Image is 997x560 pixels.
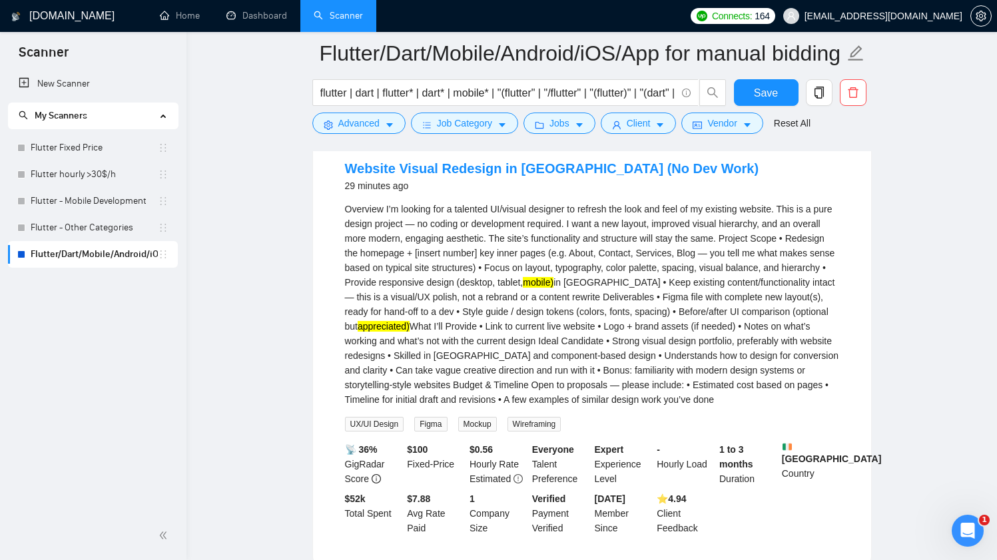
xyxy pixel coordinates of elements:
[437,116,492,131] span: Job Category
[806,79,832,106] button: copy
[847,45,864,62] span: edit
[470,473,511,484] span: Estimated
[345,444,378,455] b: 📡 36%
[755,9,769,23] span: 164
[320,37,844,70] input: Scanner name...
[654,442,717,486] div: Hourly Load
[699,79,726,106] button: search
[158,169,168,180] span: holder
[345,417,404,431] span: UX/UI Design
[549,116,569,131] span: Jobs
[513,474,523,483] span: exclamation-circle
[712,9,752,23] span: Connects:
[654,491,717,535] div: Client Feedback
[523,113,595,134] button: folderJobscaret-down
[345,161,759,176] a: Website Visual Redesign in [GEOGRAPHIC_DATA] (No Dev Work)
[320,85,676,101] input: Search Freelance Jobs...
[414,417,447,431] span: Figma
[159,529,172,542] span: double-left
[734,79,799,106] button: Save
[8,135,178,161] li: Flutter Fixed Price
[31,241,158,268] a: Flutter/Dart/Mobile/Android/iOS/App for manual bidding
[458,417,497,431] span: Mockup
[8,214,178,241] li: Flutter - Other Categories
[342,491,405,535] div: Total Spent
[8,188,178,214] li: Flutter - Mobile Development
[840,87,866,99] span: delete
[971,11,991,21] span: setting
[595,493,625,504] b: [DATE]
[532,444,574,455] b: Everyone
[595,444,624,455] b: Expert
[31,214,158,241] a: Flutter - Other Categories
[404,442,467,486] div: Fixed-Price
[529,442,592,486] div: Talent Preference
[657,444,660,455] b: -
[970,11,992,21] a: setting
[470,444,493,455] b: $ 0.56
[158,142,168,153] span: holder
[358,321,410,332] mark: appreciated)
[8,161,178,188] li: Flutter hourly >30$/h
[31,135,158,161] a: Flutter Fixed Price
[523,277,553,288] mark: mobile)
[345,493,366,504] b: $ 52k
[158,222,168,233] span: holder
[19,71,167,97] a: New Scanner
[970,5,992,27] button: setting
[160,10,200,21] a: homeHome
[612,120,621,130] span: user
[407,493,430,504] b: $7.88
[681,113,763,134] button: idcardVendorcaret-down
[404,491,467,535] div: Avg Rate Paid
[19,110,87,121] span: My Scanners
[693,120,702,130] span: idcard
[345,178,759,194] div: 29 minutes ago
[372,474,381,483] span: info-circle
[8,71,178,97] li: New Scanner
[467,442,529,486] div: Hourly Rate
[11,6,21,27] img: logo
[743,120,752,130] span: caret-down
[312,113,406,134] button: settingAdvancedcaret-down
[342,442,405,486] div: GigRadar Score
[783,442,792,451] img: 🇮🇪
[498,120,507,130] span: caret-down
[707,116,737,131] span: Vendor
[655,120,665,130] span: caret-down
[535,120,544,130] span: folder
[592,491,655,535] div: Member Since
[31,188,158,214] a: Flutter - Mobile Development
[345,202,839,407] div: Overview I’m looking for a talented UI/visual designer to refresh the look and feel of my existin...
[470,493,475,504] b: 1
[8,43,79,71] span: Scanner
[19,111,28,120] span: search
[314,10,363,21] a: searchScanner
[592,442,655,486] div: Experience Level
[782,442,882,464] b: [GEOGRAPHIC_DATA]
[787,11,796,21] span: user
[35,110,87,121] span: My Scanners
[31,161,158,188] a: Flutter hourly >30$/h
[385,120,394,130] span: caret-down
[697,11,707,21] img: upwork-logo.png
[700,87,725,99] span: search
[601,113,677,134] button: userClientcaret-down
[657,493,686,504] b: ⭐️ 4.94
[979,515,990,525] span: 1
[719,444,753,469] b: 1 to 3 months
[682,89,691,97] span: info-circle
[8,241,178,268] li: Flutter/Dart/Mobile/Android/iOS/App for manual bidding
[532,493,566,504] b: Verified
[324,120,333,130] span: setting
[422,120,432,130] span: bars
[158,196,168,206] span: holder
[158,249,168,260] span: holder
[774,116,811,131] a: Reset All
[627,116,651,131] span: Client
[952,515,984,547] iframe: Intercom live chat
[575,120,584,130] span: caret-down
[411,113,518,134] button: barsJob Categorycaret-down
[338,116,380,131] span: Advanced
[507,417,561,431] span: Wireframing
